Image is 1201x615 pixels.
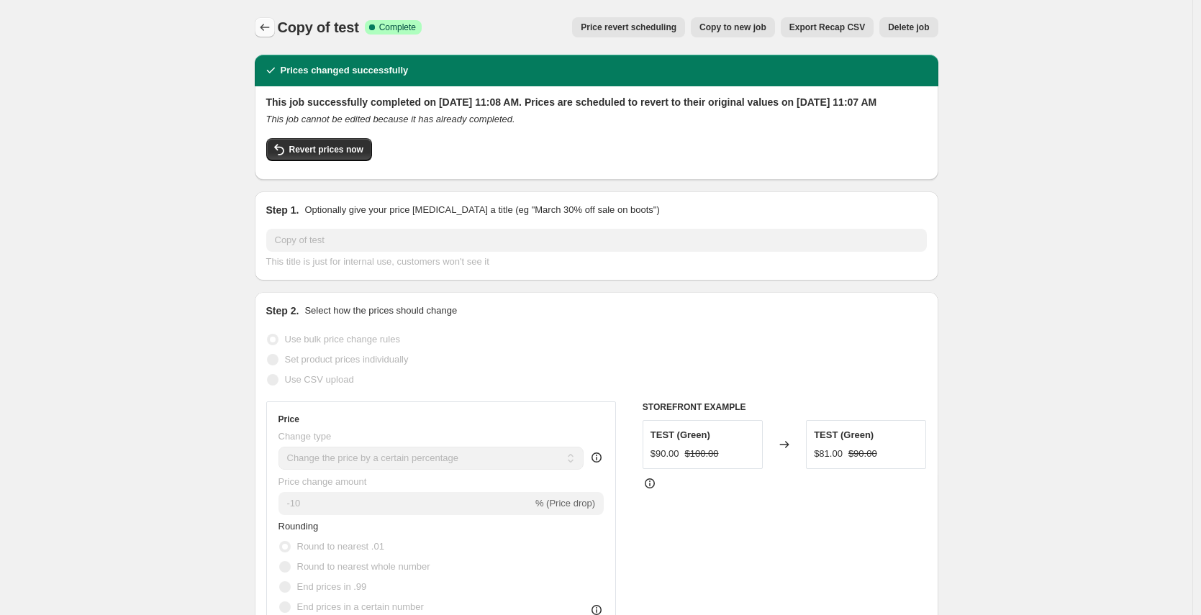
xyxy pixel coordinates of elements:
h2: This job successfully completed on [DATE] 11:08 AM. Prices are scheduled to revert to their origi... [266,95,927,109]
span: Change type [278,431,332,442]
span: Use bulk price change rules [285,334,400,345]
span: Use CSV upload [285,374,354,385]
input: 30% off holiday sale [266,229,927,252]
span: % (Price drop) [535,498,595,509]
button: Revert prices now [266,138,372,161]
strike: $100.00 [685,447,719,461]
h2: Step 2. [266,304,299,318]
input: -15 [278,492,532,515]
span: Copy to new job [699,22,766,33]
button: Price revert scheduling [572,17,685,37]
span: End prices in .99 [297,581,367,592]
span: Complete [379,22,416,33]
button: Export Recap CSV [781,17,874,37]
h6: STOREFRONT EXAMPLE [643,401,927,413]
div: $81.00 [814,447,843,461]
h2: Prices changed successfully [281,63,409,78]
span: TEST (Green) [814,429,874,440]
p: Optionally give your price [MEDICAL_DATA] a title (eg "March 30% off sale on boots") [304,203,659,217]
button: Price change jobs [255,17,275,37]
span: Export Recap CSV [789,22,865,33]
span: Rounding [278,521,319,532]
span: Revert prices now [289,144,363,155]
i: This job cannot be edited because it has already completed. [266,114,515,124]
span: Price revert scheduling [581,22,676,33]
strike: $90.00 [848,447,877,461]
span: Price change amount [278,476,367,487]
p: Select how the prices should change [304,304,457,318]
button: Copy to new job [691,17,775,37]
div: help [589,450,604,465]
button: Delete job [879,17,938,37]
span: Delete job [888,22,929,33]
span: Copy of test [278,19,359,35]
span: TEST (Green) [651,429,710,440]
span: End prices in a certain number [297,601,424,612]
div: $90.00 [651,447,679,461]
span: Set product prices individually [285,354,409,365]
h2: Step 1. [266,203,299,217]
span: Round to nearest whole number [297,561,430,572]
h3: Price [278,414,299,425]
span: This title is just for internal use, customers won't see it [266,256,489,267]
span: Round to nearest .01 [297,541,384,552]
